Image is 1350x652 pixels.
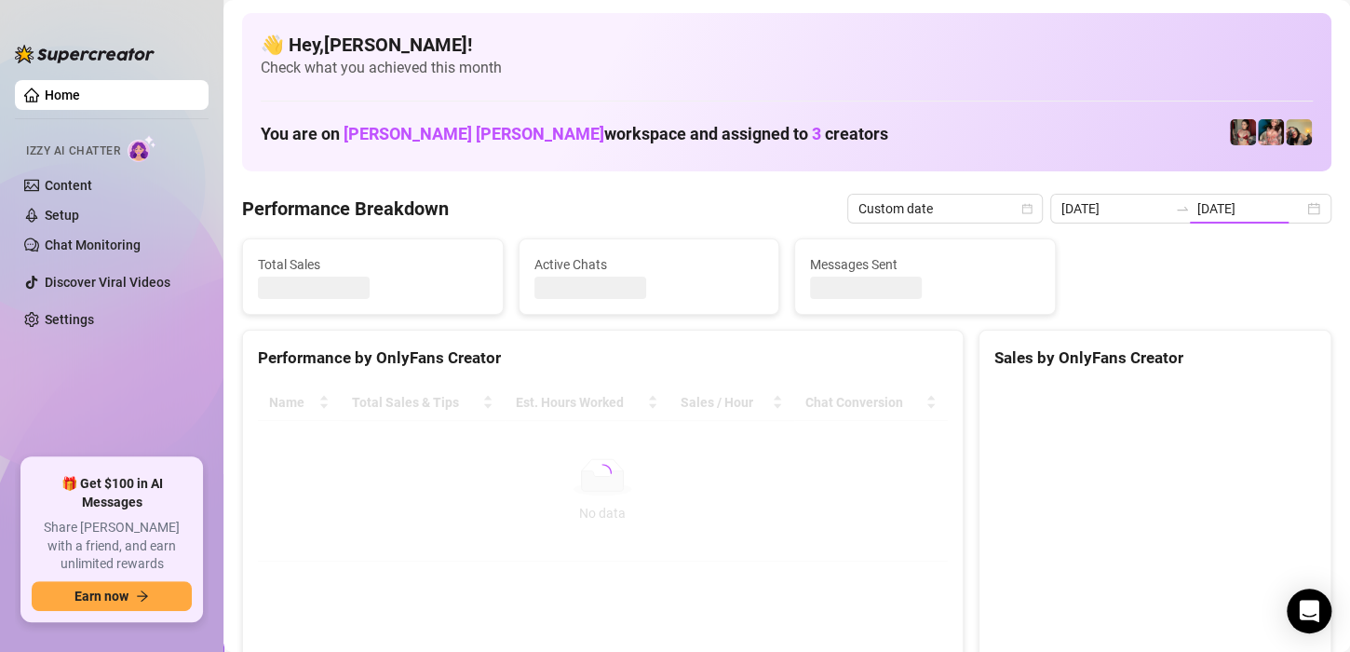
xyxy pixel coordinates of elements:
[136,590,149,603] span: arrow-right
[1175,201,1190,216] span: to
[344,124,604,143] span: [PERSON_NAME] [PERSON_NAME]
[261,124,888,144] h1: You are on workspace and assigned to creators
[1061,198,1168,219] input: Start date
[1021,203,1033,214] span: calendar
[74,589,128,604] span: Earn now
[858,195,1032,223] span: Custom date
[32,519,192,574] span: Share [PERSON_NAME] with a friend, and earn unlimited rewards
[592,463,613,483] span: loading
[242,196,449,222] h4: Performance Breakdown
[812,124,821,143] span: 3
[26,143,120,160] span: Izzy AI Chatter
[1197,198,1303,219] input: End date
[45,275,170,290] a: Discover Viral Videos
[1230,119,1256,145] img: Demi
[32,475,192,511] span: 🎁 Get $100 in AI Messages
[534,254,764,275] span: Active Chats
[261,32,1313,58] h4: 👋 Hey, [PERSON_NAME] !
[1175,201,1190,216] span: swap-right
[15,45,155,63] img: logo-BBDzfeDw.svg
[994,346,1316,371] div: Sales by OnlyFans Creator
[45,312,94,327] a: Settings
[128,135,156,162] img: AI Chatter
[45,238,141,252] a: Chat Monitoring
[1258,119,1284,145] img: PeggySue
[45,208,79,223] a: Setup
[1286,119,1312,145] img: Mistress
[258,254,488,275] span: Total Sales
[45,178,92,193] a: Content
[810,254,1040,275] span: Messages Sent
[261,58,1313,78] span: Check what you achieved this month
[258,346,948,371] div: Performance by OnlyFans Creator
[1287,589,1331,633] div: Open Intercom Messenger
[32,581,192,611] button: Earn nowarrow-right
[45,88,80,102] a: Home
